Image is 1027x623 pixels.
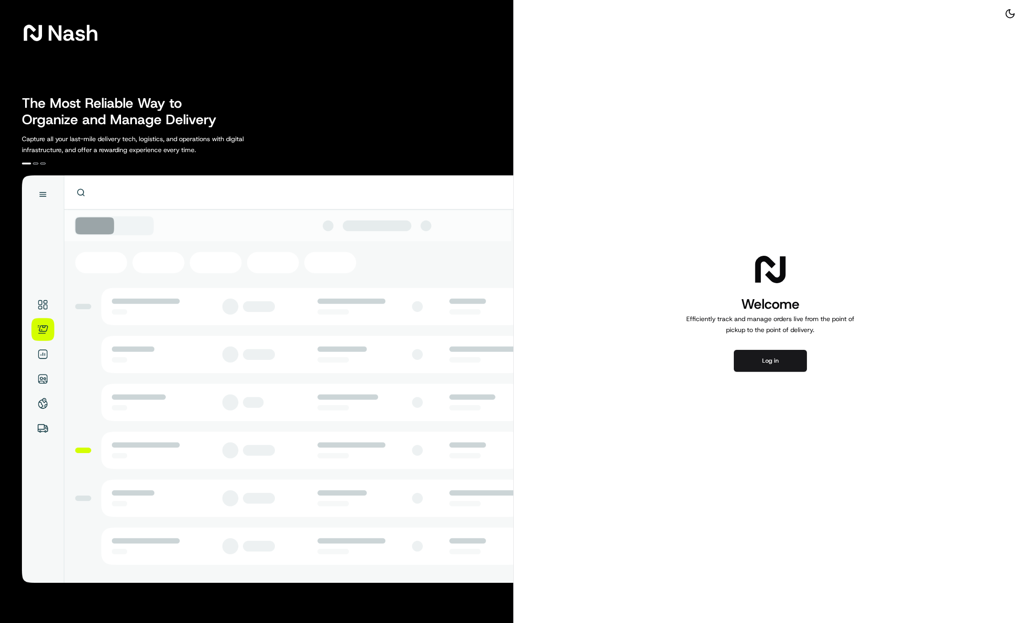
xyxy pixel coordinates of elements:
[734,350,807,372] button: Log in
[22,95,226,128] h2: The Most Reliable Way to Organize and Manage Delivery
[22,133,285,155] p: Capture all your last-mile delivery tech, logistics, and operations with digital infrastructure, ...
[683,313,858,335] p: Efficiently track and manage orders live from the point of pickup to the point of delivery.
[683,295,858,313] h1: Welcome
[47,24,98,42] span: Nash
[22,175,513,583] img: illustration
